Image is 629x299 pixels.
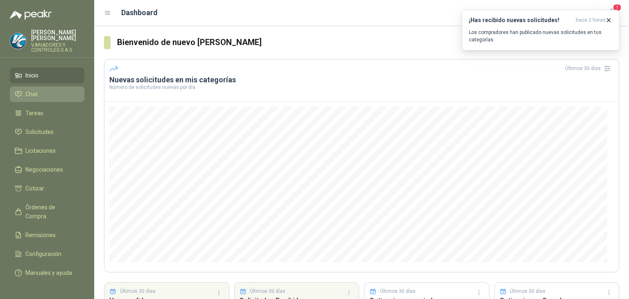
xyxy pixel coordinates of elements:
[10,162,84,177] a: Negociaciones
[31,29,84,41] p: [PERSON_NAME] [PERSON_NAME]
[117,36,619,49] h3: Bienvenido de nuevo [PERSON_NAME]
[10,10,52,20] img: Logo peakr
[120,288,156,295] p: Últimos 30 días
[25,90,38,99] span: Chat
[10,199,84,224] a: Órdenes de Compra
[25,231,56,240] span: Remisiones
[25,165,63,174] span: Negociaciones
[25,127,54,136] span: Solicitudes
[10,181,84,196] a: Cotizar
[25,109,43,118] span: Tareas
[121,7,158,18] h1: Dashboard
[10,124,84,140] a: Solicitudes
[462,10,619,50] button: ¡Has recibido nuevas solicitudes!hace 2 horas Los compradores han publicado nuevas solicitudes en...
[25,249,61,258] span: Configuración
[10,143,84,159] a: Licitaciones
[565,62,614,75] div: Últimos 30 días
[10,105,84,121] a: Tareas
[613,4,622,11] span: 1
[250,288,285,295] p: Últimos 30 días
[380,288,416,295] p: Últimos 30 días
[25,203,77,221] span: Órdenes de Compra
[469,17,572,24] h3: ¡Has recibido nuevas solicitudes!
[10,33,26,49] img: Company Logo
[510,288,545,295] p: Últimos 30 días
[25,268,72,277] span: Manuales y ayuda
[109,85,614,90] p: Número de solicitudes nuevas por día
[25,184,44,193] span: Cotizar
[10,86,84,102] a: Chat
[10,246,84,262] a: Configuración
[10,265,84,281] a: Manuales y ayuda
[31,43,84,52] p: VARIADORES Y CONTROLES S.A.S
[25,146,56,155] span: Licitaciones
[10,227,84,243] a: Remisiones
[604,6,619,20] button: 1
[576,17,606,24] span: hace 2 horas
[25,71,38,80] span: Inicio
[10,68,84,83] a: Inicio
[109,75,614,85] h3: Nuevas solicitudes en mis categorías
[469,29,612,43] p: Los compradores han publicado nuevas solicitudes en tus categorías.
